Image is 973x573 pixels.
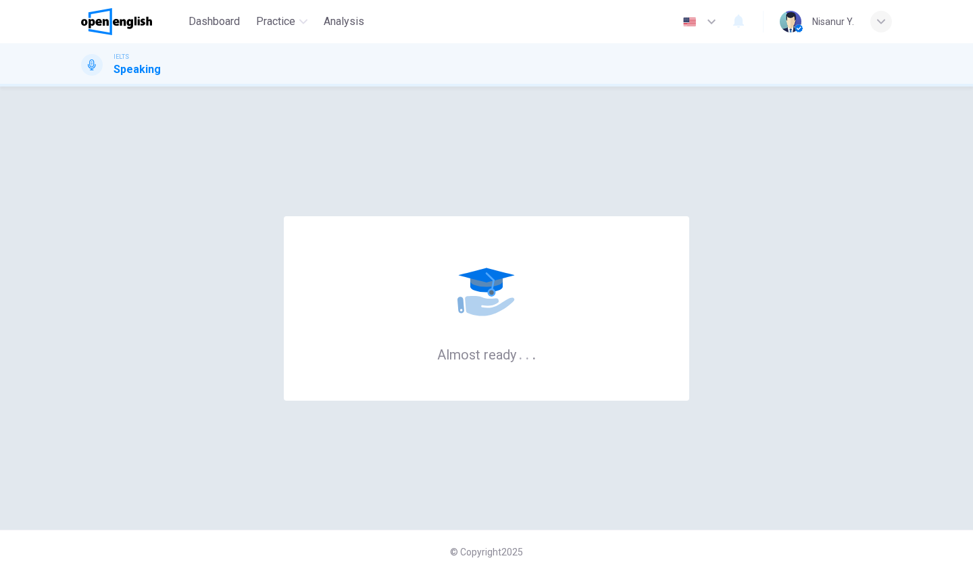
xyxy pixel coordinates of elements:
h6: Almost ready [437,345,537,363]
span: © Copyright 2025 [450,547,523,557]
img: en [681,17,698,27]
h6: . [525,342,530,364]
span: Practice [256,14,295,30]
span: IELTS [114,52,129,61]
h6: . [532,342,537,364]
h1: Speaking [114,61,161,78]
a: OpenEnglish logo [81,8,183,35]
button: Practice [251,9,313,34]
span: Analysis [324,14,364,30]
h6: . [518,342,523,364]
button: Dashboard [183,9,245,34]
button: Analysis [318,9,370,34]
div: Nisanur Y. [812,14,854,30]
span: Dashboard [189,14,240,30]
img: Profile picture [780,11,801,32]
img: OpenEnglish logo [81,8,152,35]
